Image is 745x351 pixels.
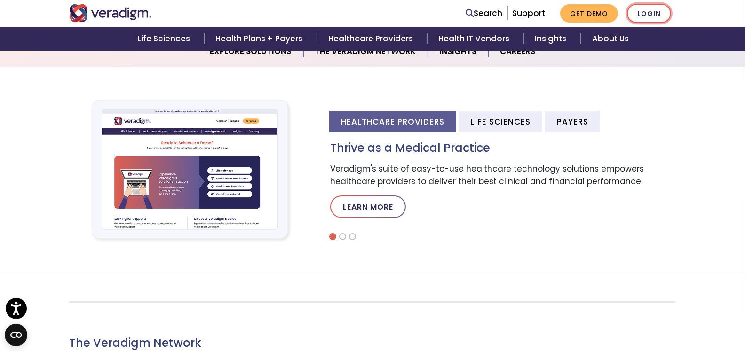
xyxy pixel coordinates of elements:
[489,39,547,63] a: Careers
[459,111,542,132] li: Life Sciences
[330,163,676,188] p: Veradigm's suite of easy-to-use healthcare technology solutions empowers healthcare providers to ...
[523,27,580,51] a: Insights
[330,141,676,155] h3: Thrive as a Medical Practice
[69,4,151,22] img: Veradigm logo
[126,27,204,51] a: Life Sciences
[205,27,317,51] a: Health Plans + Payers
[560,4,618,23] a: Get Demo
[581,27,640,51] a: About Us
[69,336,417,350] h3: The Veradigm Network
[427,27,523,51] a: Health IT Vendors
[329,111,456,132] li: Healthcare Providers
[5,324,27,346] button: Open CMP widget
[303,39,428,63] a: The Veradigm Network
[512,8,545,19] a: Support
[428,39,489,63] a: Insights
[198,39,303,63] a: Explore Solutions
[466,7,502,20] a: Search
[545,111,600,132] li: Payers
[565,284,734,340] iframe: Drift Chat Widget
[627,4,671,23] a: Login
[317,27,427,51] a: Healthcare Providers
[330,195,406,218] a: Learn More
